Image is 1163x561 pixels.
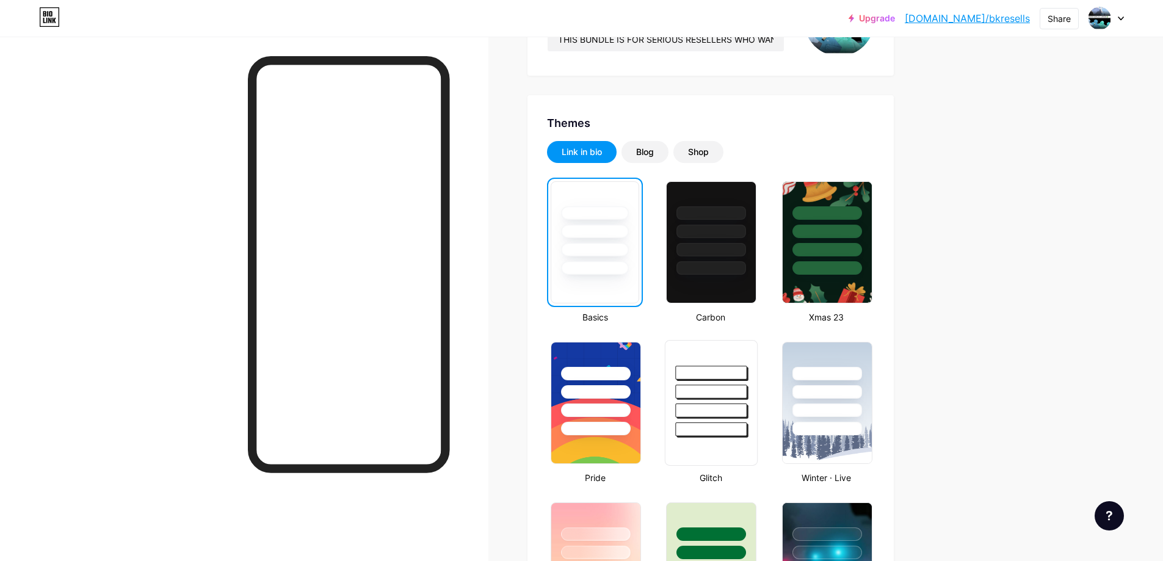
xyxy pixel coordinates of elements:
[778,311,874,324] div: Xmas 23
[547,471,643,484] div: Pride
[548,27,784,51] input: Bio
[1088,7,1111,30] img: bkresells
[662,311,758,324] div: Carbon
[636,146,654,158] div: Blog
[662,471,758,484] div: Glitch
[688,146,709,158] div: Shop
[905,11,1030,26] a: [DOMAIN_NAME]/bkresells
[547,311,643,324] div: Basics
[778,471,874,484] div: Winter · Live
[1048,12,1071,25] div: Share
[562,146,602,158] div: Link in bio
[849,13,895,23] a: Upgrade
[547,115,874,131] div: Themes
